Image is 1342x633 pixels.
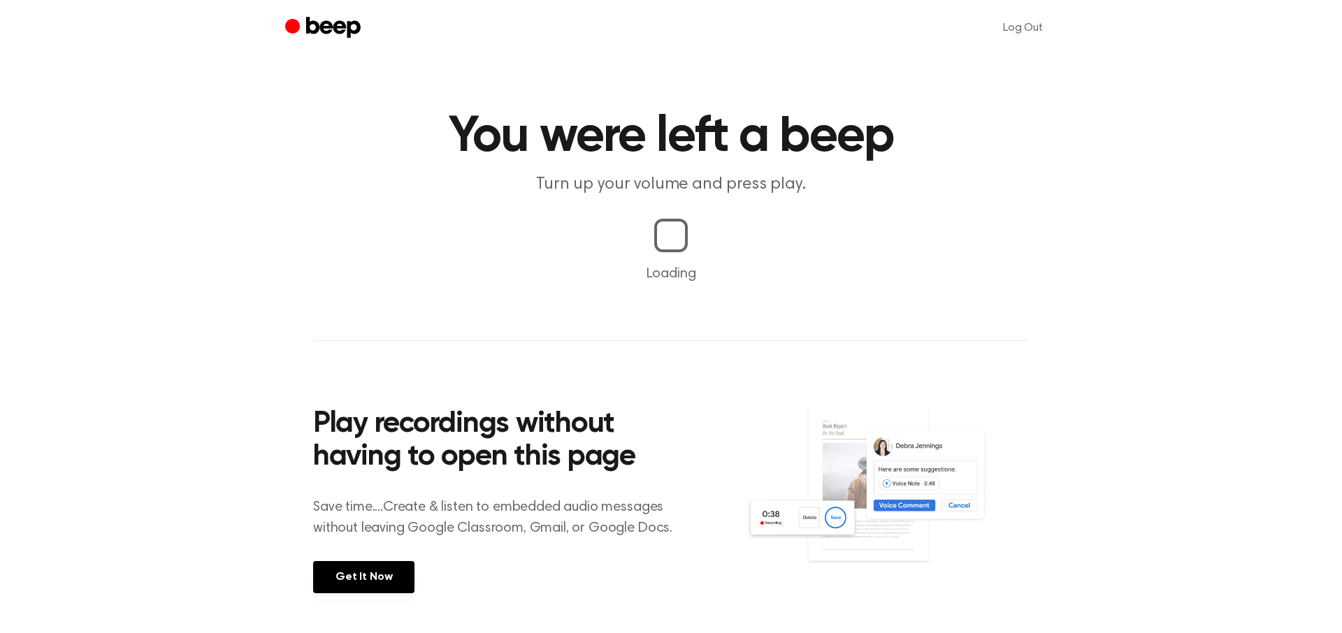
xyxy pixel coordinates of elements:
[313,497,690,539] p: Save time....Create & listen to embedded audio messages without leaving Google Classroom, Gmail, ...
[313,112,1029,162] h1: You were left a beep
[746,404,1029,592] img: Voice Comments on Docs and Recording Widget
[403,173,939,196] p: Turn up your volume and press play.
[285,15,364,42] a: Beep
[989,11,1057,45] a: Log Out
[313,408,690,474] h2: Play recordings without having to open this page
[17,263,1325,284] p: Loading
[313,561,414,593] a: Get It Now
